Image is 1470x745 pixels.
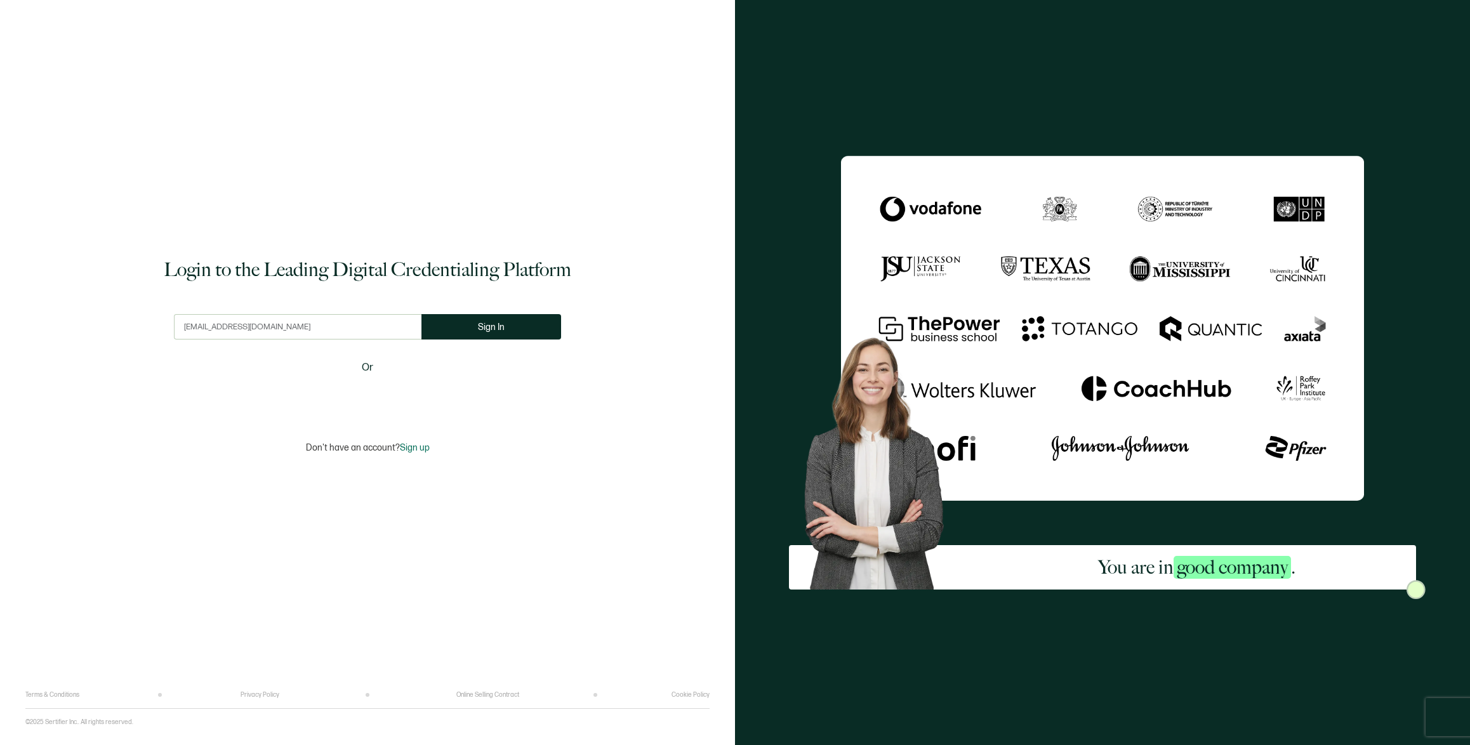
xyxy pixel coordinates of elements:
iframe: Sign in with Google Button [288,384,447,412]
a: Cookie Policy [672,691,710,699]
h1: Login to the Leading Digital Credentialing Platform [164,257,571,282]
p: ©2025 Sertifier Inc.. All rights reserved. [25,718,133,726]
a: Terms & Conditions [25,691,79,699]
img: Sertifier Login [1407,580,1426,599]
input: Enter your work email address [174,314,421,340]
span: Or [362,360,373,376]
h2: You are in . [1098,555,1295,580]
span: Sign up [400,442,430,453]
span: Sign In [478,322,505,332]
img: Sertifier Login - You are in <span class="strong-h">good company</span>. Hero [789,325,977,589]
img: Sertifier Login - You are in <span class="strong-h">good company</span>. [841,155,1364,500]
a: Online Selling Contract [456,691,519,699]
a: Privacy Policy [241,691,279,699]
button: Sign In [421,314,561,340]
span: good company [1174,556,1291,579]
p: Don't have an account? [306,442,430,453]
